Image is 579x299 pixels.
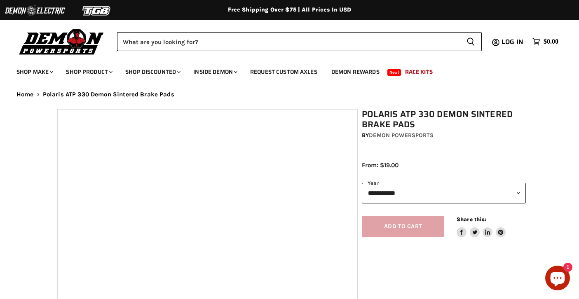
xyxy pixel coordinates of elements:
a: Demon Rewards [325,63,386,80]
img: Demon Electric Logo 2 [4,3,66,19]
h1: Polaris ATP 330 Demon Sintered Brake Pads [362,109,526,130]
select: year [362,183,526,203]
button: Search [460,32,482,51]
input: Search [117,32,460,51]
a: Request Custom Axles [244,63,323,80]
a: Home [16,91,34,98]
a: Shop Make [10,63,58,80]
span: Log in [502,37,523,47]
span: $0.00 [544,38,558,46]
inbox-online-store-chat: Shopify online store chat [543,266,572,292]
span: Share this: [457,216,486,222]
a: $0.00 [528,36,563,48]
a: Log in [498,38,528,46]
a: Shop Discounted [119,63,185,80]
form: Product [117,32,482,51]
span: New! [387,69,401,76]
a: Race Kits [399,63,439,80]
img: Demon Powersports [16,27,107,56]
span: Polaris ATP 330 Demon Sintered Brake Pads [43,91,174,98]
a: Demon Powersports [369,132,433,139]
span: From: $19.00 [362,161,399,169]
img: TGB Logo 2 [66,3,128,19]
aside: Share this: [457,216,506,238]
div: by [362,131,526,140]
ul: Main menu [10,60,556,80]
a: Inside Demon [187,63,242,80]
a: Shop Product [60,63,117,80]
